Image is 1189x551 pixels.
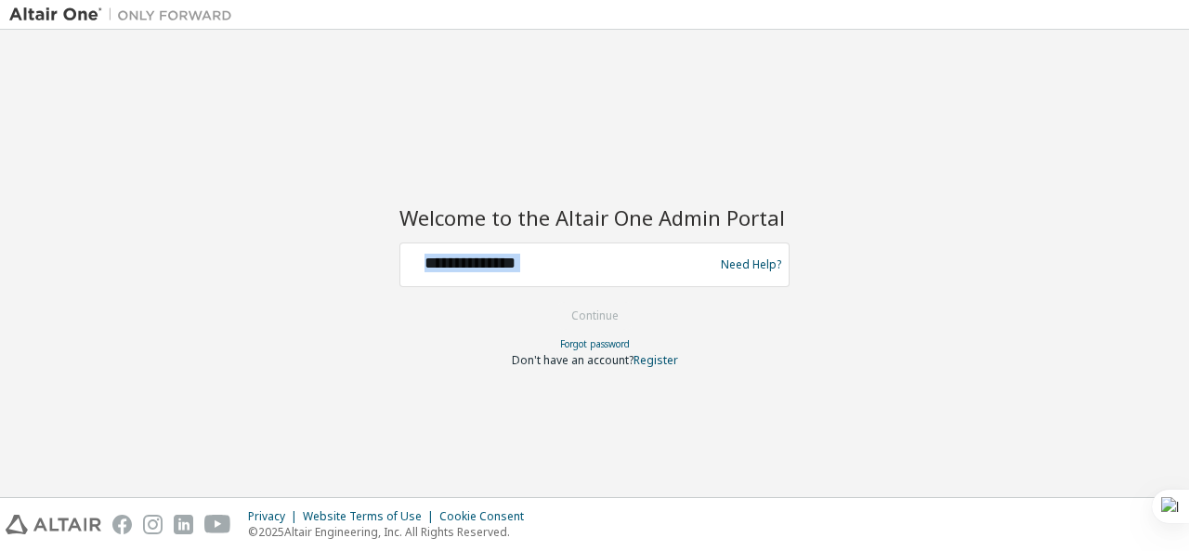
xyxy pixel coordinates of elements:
img: Altair One [9,6,242,24]
h2: Welcome to the Altair One Admin Portal [399,204,790,230]
div: Cookie Consent [439,509,535,524]
img: instagram.svg [143,515,163,534]
img: youtube.svg [204,515,231,534]
div: Website Terms of Use [303,509,439,524]
span: Don't have an account? [512,352,634,368]
img: linkedin.svg [174,515,193,534]
a: Register [634,352,678,368]
a: Need Help? [721,264,781,265]
a: Forgot password [560,337,630,350]
div: Privacy [248,509,303,524]
img: facebook.svg [112,515,132,534]
p: © 2025 Altair Engineering, Inc. All Rights Reserved. [248,524,535,540]
img: altair_logo.svg [6,515,101,534]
